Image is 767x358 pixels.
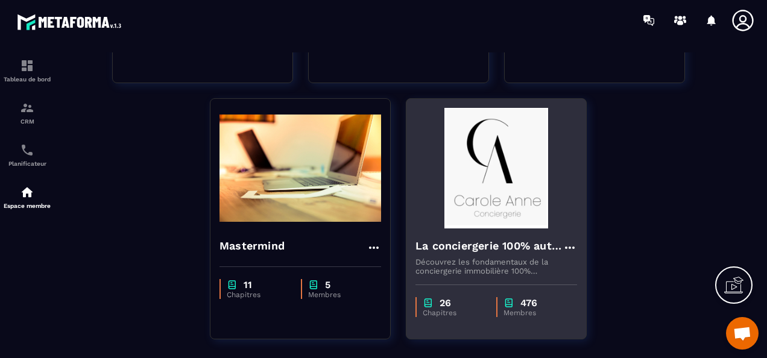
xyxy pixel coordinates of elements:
[503,297,514,309] img: chapter
[308,290,369,299] p: Membres
[423,297,434,309] img: chapter
[3,118,51,125] p: CRM
[325,279,330,290] p: 5
[415,108,577,228] img: formation-background
[219,237,285,254] h4: Mastermind
[520,297,537,309] p: 476
[3,76,51,83] p: Tableau de bord
[3,203,51,209] p: Espace membre
[227,290,289,299] p: Chapitres
[20,101,34,115] img: formation
[3,176,51,218] a: automationsautomationsEspace membre
[726,317,759,350] div: Ouvrir le chat
[3,160,51,167] p: Planificateur
[415,257,577,275] p: Découvrez les fondamentaux de la conciergerie immobilière 100% automatisée. Cette formation est c...
[503,309,565,317] p: Membres
[440,297,451,309] p: 26
[244,279,252,290] p: 11
[20,58,34,73] img: formation
[219,108,381,228] img: formation-background
[3,92,51,134] a: formationformationCRM
[308,279,319,290] img: chapter
[423,309,484,317] p: Chapitres
[210,98,406,354] a: formation-backgroundMastermindchapter11Chapitreschapter5Membres
[20,185,34,199] img: automations
[227,279,238,290] img: chapter
[406,98,602,354] a: formation-backgroundLa conciergerie 100% automatiséeDécouvrez les fondamentaux de la conciergerie...
[20,143,34,157] img: scheduler
[415,237,563,254] h4: La conciergerie 100% automatisée
[3,134,51,176] a: schedulerschedulerPlanificateur
[3,49,51,92] a: formationformationTableau de bord
[17,11,125,33] img: logo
